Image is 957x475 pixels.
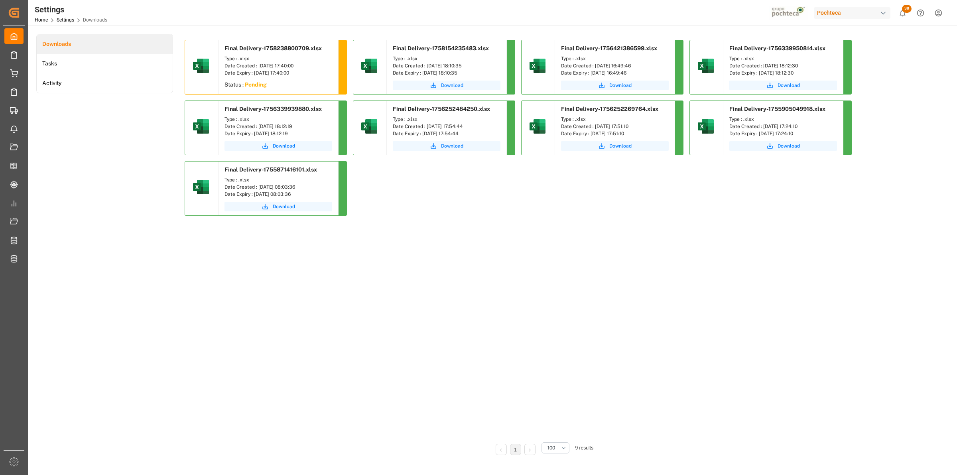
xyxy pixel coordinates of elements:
[561,130,669,137] div: Date Expiry : [DATE] 17:51:10
[528,117,547,136] img: microsoft-excel-2019--v1.png
[729,116,837,123] div: Type : .xlsx
[224,106,322,112] span: Final Delivery-1756339939880.xlsx
[224,141,332,151] button: Download
[561,141,669,151] button: Download
[393,81,500,90] button: Download
[729,106,825,112] span: Final Delivery-1755905049918.xlsx
[393,45,489,51] span: Final Delivery-1758154235483.xlsx
[224,62,332,69] div: Date Created : [DATE] 17:40:00
[729,81,837,90] button: Download
[510,444,521,455] li: 1
[496,444,507,455] li: Previous Page
[57,17,74,23] a: Settings
[729,62,837,69] div: Date Created : [DATE] 18:12:30
[191,177,211,197] img: microsoft-excel-2019--v1.png
[37,54,173,73] a: Tasks
[37,34,173,54] a: Downloads
[561,81,669,90] button: Download
[696,56,715,75] img: microsoft-excel-2019--v1.png
[224,176,332,183] div: Type : .xlsx
[561,62,669,69] div: Date Created : [DATE] 16:49:46
[191,117,211,136] img: microsoft-excel-2019--v1.png
[696,117,715,136] img: microsoft-excel-2019--v1.png
[393,123,500,130] div: Date Created : [DATE] 17:54:44
[575,445,593,451] span: 9 results
[393,141,500,151] button: Download
[224,130,332,137] div: Date Expiry : [DATE] 18:12:19
[609,82,632,89] span: Download
[393,69,500,77] div: Date Expiry : [DATE] 18:10:35
[273,142,295,150] span: Download
[729,69,837,77] div: Date Expiry : [DATE] 18:12:30
[37,73,173,93] a: Activity
[542,442,569,453] button: open menu
[729,55,837,62] div: Type : .xlsx
[769,6,809,20] img: pochtecaImg.jpg_1689854062.jpg
[224,166,317,173] span: Final Delivery-1755871416101.xlsx
[219,79,338,93] div: Status :
[224,69,332,77] div: Date Expiry : [DATE] 17:40:00
[360,56,379,75] img: microsoft-excel-2019--v1.png
[894,4,912,22] button: show 38 new notifications
[224,202,332,211] button: Download
[778,142,800,150] span: Download
[514,447,517,453] a: 1
[524,444,536,455] li: Next Page
[561,45,657,51] span: Final Delivery-1756421386599.xlsx
[561,116,669,123] div: Type : .xlsx
[729,123,837,130] div: Date Created : [DATE] 17:24:10
[561,123,669,130] div: Date Created : [DATE] 17:51:10
[814,7,890,19] div: Pochteca
[393,55,500,62] div: Type : .xlsx
[393,116,500,123] div: Type : .xlsx
[912,4,929,22] button: Help Center
[224,55,332,62] div: Type : .xlsx
[561,69,669,77] div: Date Expiry : [DATE] 16:49:46
[778,82,800,89] span: Download
[729,45,825,51] span: Final Delivery-1756339950814.xlsx
[441,142,463,150] span: Download
[191,56,211,75] img: microsoft-excel-2019--v1.png
[441,82,463,89] span: Download
[609,142,632,150] span: Download
[35,4,107,16] div: Settings
[224,183,332,191] div: Date Created : [DATE] 08:03:36
[224,191,332,198] div: Date Expiry : [DATE] 08:03:36
[393,130,500,137] div: Date Expiry : [DATE] 17:54:44
[547,444,555,451] span: 100
[224,45,322,51] span: Final Delivery-1758238800709.xlsx
[729,130,837,137] div: Date Expiry : [DATE] 17:24:10
[729,141,837,151] button: Download
[273,203,295,210] span: Download
[393,62,500,69] div: Date Created : [DATE] 18:10:35
[393,106,490,112] span: Final Delivery-1756252484250.xlsx
[224,116,332,123] div: Type : .xlsx
[245,81,267,88] sapn: Pending
[528,56,547,75] img: microsoft-excel-2019--v1.png
[561,106,658,112] span: Final Delivery-1756252269764.xlsx
[902,5,912,13] span: 38
[224,123,332,130] div: Date Created : [DATE] 18:12:19
[814,5,894,20] button: Pochteca
[35,17,48,23] a: Home
[561,55,669,62] div: Type : .xlsx
[360,117,379,136] img: microsoft-excel-2019--v1.png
